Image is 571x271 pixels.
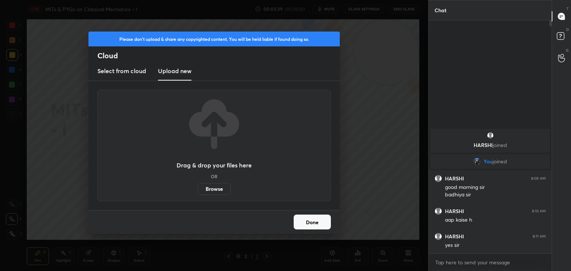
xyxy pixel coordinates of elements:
[473,158,481,165] img: d89acffa0b7b45d28d6908ca2ce42307.jpg
[531,176,546,181] div: 8:09 AM
[445,175,464,182] h6: HARSHI
[566,48,569,53] p: G
[532,209,546,213] div: 8:10 AM
[97,51,340,61] h2: Cloud
[88,32,340,46] div: Please don't upload & share any copyrighted content. You will be held liable if found doing so.
[567,6,569,12] p: T
[566,27,569,32] p: D
[445,191,546,199] div: badhiya sir
[211,174,217,179] h5: OR
[487,132,494,139] img: default.png
[435,233,442,240] img: default.png
[445,184,546,191] div: good morning sir
[294,215,331,229] button: Done
[445,242,546,249] div: yes sir
[493,159,507,164] span: joined
[97,66,146,75] h3: Select from cloud
[158,66,191,75] h3: Upload new
[177,162,252,168] h3: Drag & drop your files here
[429,0,452,20] p: Chat
[445,216,546,224] div: aap kaise h
[435,142,545,148] p: HARSHI
[445,208,464,215] h6: HARSHI
[445,233,464,240] h6: HARSHI
[484,159,493,164] span: You
[435,208,442,215] img: default.png
[533,234,546,239] div: 8:11 AM
[493,141,507,148] span: joined
[435,175,442,182] img: default.png
[429,127,552,254] div: grid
